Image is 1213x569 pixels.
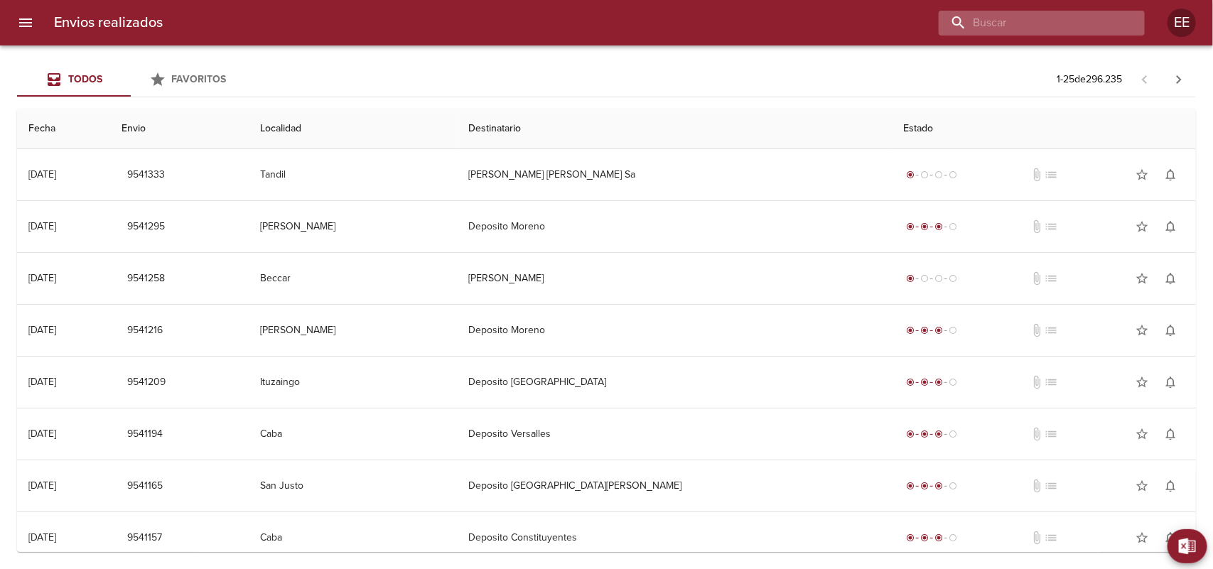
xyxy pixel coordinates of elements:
[906,170,915,179] span: radio_button_checked
[906,326,915,335] span: radio_button_checked
[9,6,43,40] button: menu
[920,274,929,283] span: radio_button_unchecked
[249,357,457,408] td: Ituzaingo
[110,109,249,149] th: Envio
[1135,531,1149,545] span: star_border
[903,375,960,389] div: En viaje
[1135,220,1149,234] span: star_border
[122,473,168,499] button: 9541165
[920,378,929,386] span: radio_button_checked
[1168,9,1196,37] div: EE
[28,168,56,180] div: [DATE]
[457,253,892,304] td: [PERSON_NAME]
[906,274,915,283] span: radio_button_checked
[903,427,960,441] div: En viaje
[1128,316,1156,345] button: Agregar a favoritos
[1030,479,1044,493] span: No tiene documentos adjuntos
[1128,161,1156,189] button: Agregar a favoritos
[1135,323,1149,337] span: star_border
[68,73,102,85] span: Todos
[1163,427,1177,441] span: notifications_none
[172,73,227,85] span: Favoritos
[127,477,163,495] span: 9541165
[1135,168,1149,182] span: star_border
[54,11,163,34] h6: Envios realizados
[934,170,943,179] span: radio_button_unchecked
[920,482,929,490] span: radio_button_checked
[906,533,915,542] span: radio_button_checked
[457,357,892,408] td: Deposito [GEOGRAPHIC_DATA]
[1128,472,1156,500] button: Agregar a favoritos
[122,421,168,448] button: 9541194
[1163,168,1177,182] span: notifications_none
[1128,72,1162,86] span: Pagina anterior
[906,222,915,231] span: radio_button_checked
[127,426,163,443] span: 9541194
[1128,264,1156,293] button: Agregar a favoritos
[920,533,929,542] span: radio_button_checked
[28,428,56,440] div: [DATE]
[122,266,171,292] button: 9541258
[892,109,1196,149] th: Estado
[949,274,957,283] span: radio_button_unchecked
[1044,375,1058,389] span: No tiene pedido asociado
[1163,479,1177,493] span: notifications_none
[934,430,943,438] span: radio_button_checked
[457,305,892,356] td: Deposito Moreno
[122,318,168,344] button: 9541216
[949,222,957,231] span: radio_button_unchecked
[1030,375,1044,389] span: No tiene documentos adjuntos
[903,220,960,234] div: En viaje
[939,11,1121,36] input: buscar
[1163,323,1177,337] span: notifications_none
[906,482,915,490] span: radio_button_checked
[1044,271,1058,286] span: No tiene pedido asociado
[249,149,457,200] td: Tandil
[28,531,56,543] div: [DATE]
[457,109,892,149] th: Destinatario
[1135,271,1149,286] span: star_border
[122,369,171,396] button: 9541209
[1156,264,1185,293] button: Activar notificaciones
[17,63,244,97] div: Tabs Envios
[1156,161,1185,189] button: Activar notificaciones
[249,305,457,356] td: [PERSON_NAME]
[934,326,943,335] span: radio_button_checked
[28,220,56,232] div: [DATE]
[127,322,163,340] span: 9541216
[1156,316,1185,345] button: Activar notificaciones
[920,430,929,438] span: radio_button_checked
[934,222,943,231] span: radio_button_checked
[1135,479,1149,493] span: star_border
[28,272,56,284] div: [DATE]
[1163,220,1177,234] span: notifications_none
[906,378,915,386] span: radio_button_checked
[1162,63,1196,97] span: Pagina siguiente
[903,271,960,286] div: Generado
[1156,212,1185,241] button: Activar notificaciones
[1030,220,1044,234] span: No tiene documentos adjuntos
[1030,427,1044,441] span: No tiene documentos adjuntos
[1128,368,1156,396] button: Agregar a favoritos
[1044,427,1058,441] span: No tiene pedido asociado
[1057,72,1122,87] p: 1 - 25 de 296.235
[1163,375,1177,389] span: notifications_none
[127,218,165,236] span: 9541295
[1135,427,1149,441] span: star_border
[920,222,929,231] span: radio_button_checked
[127,270,165,288] span: 9541258
[1030,168,1044,182] span: No tiene documentos adjuntos
[949,430,957,438] span: radio_button_unchecked
[127,529,162,547] span: 9541157
[920,326,929,335] span: radio_button_checked
[949,170,957,179] span: radio_button_unchecked
[17,109,110,149] th: Fecha
[249,253,457,304] td: Beccar
[457,460,892,511] td: Deposito [GEOGRAPHIC_DATA][PERSON_NAME]
[949,482,957,490] span: radio_button_unchecked
[249,460,457,511] td: San Justo
[1128,524,1156,552] button: Agregar a favoritos
[1156,472,1185,500] button: Activar notificaciones
[1030,323,1044,337] span: No tiene documentos adjuntos
[1044,220,1058,234] span: No tiene pedido asociado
